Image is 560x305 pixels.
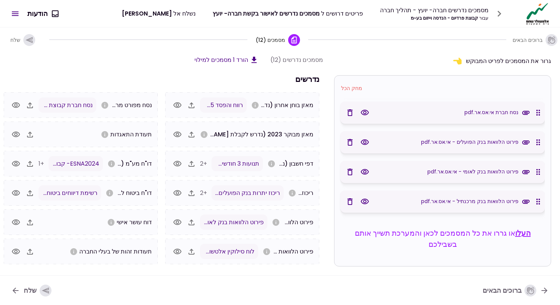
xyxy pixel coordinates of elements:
[263,248,271,256] svg: אנא העלו פרוט הלוואות חוץ בנקאיות של החברה
[524,2,551,25] img: Logo
[70,248,78,256] svg: אנא העלו צילום תעודת זהות של כל בעלי מניות החברה (לת.ז. ביומטרית יש להעלות 2 צדדים)
[185,189,280,197] span: ריכוז יתרות בנק הפועלים - קבוצה.pdf
[421,138,519,146] span: פירוט הלוואות בנק הפועלים - אי.אס.אר.pdf
[337,82,366,95] button: מחק הכל
[106,189,114,197] svg: אנא העלו טופס 102 משנת 2023 ועד היום
[288,189,296,197] svg: אנא העלו ריכוז יתרות עדכני בבנקים, בחברות אשראי חוץ בנקאיות ובחברות כרטיסי אשראי
[421,198,519,205] span: פירוט הלוואות בנק מרכנתיל - אי.אס.אר.pdf
[483,285,536,296] div: ברוכים הבאים
[110,130,152,139] span: תעודת התאגדות
[4,28,41,52] button: שלח
[103,159,152,168] span: דו"ח מע"מ (ESNA)
[256,218,313,226] span: פירוט הלוואות בנקאיות
[380,15,489,21] div: קבוצת פרדיום - הנדסה וייזום בע~מ
[477,281,555,300] button: ברוכים הבאים
[178,247,254,256] span: לוח סילוקין אלטשולר שחם.pdf
[107,160,116,168] svg: אנא העלו דו"ח מע"מ (ESNA) משנת 2023 ועד היום
[256,36,285,44] span: מסמכים (12)
[270,55,323,64] div: מסמכים נדרשים (12)
[200,130,208,139] svg: אנא העלו מאזן מבוקר לשנה 2023
[39,159,44,168] span: +1
[21,4,64,23] button: הודעות
[286,189,313,197] span: ריכוז יתרות
[427,168,519,176] span: פירוט הלוואות בנק לאומי - אי.אס.אר.pdf
[256,28,300,52] button: מסמכים (12)
[122,9,172,18] span: [PERSON_NAME]
[334,55,551,66] div: גרור את המסמכים לפריט המבוקש
[5,281,57,300] button: שלח
[380,6,489,15] div: מסמכים נדרשים חברה- יועץ - תהליך חברה
[200,159,207,168] span: +2
[272,218,280,226] svg: אנא העלו פרוט הלוואות מהבנקים
[246,247,313,256] span: פירוט הלוואות חוץ בנקאיות
[122,9,196,18] div: נשלח אל
[38,159,99,168] span: ESNA2024- קבוצה.pdf
[513,36,543,44] span: ברוכים הבאים
[267,160,276,168] svg: אנא העלו דפי חשבון ל3 חודשים האחרונים לכל החשבונות בנק
[101,101,109,109] svg: אנא העלו נסח חברה מפורט כולל שעבודים
[251,101,259,109] svg: במידה ונערכת הנהלת חשבונות כפולה בלבד
[101,130,109,139] svg: אנא העלו תעודת התאגדות של החברה
[200,189,207,197] span: +2
[479,15,489,21] span: עבור
[117,218,152,226] span: דוח עושר אישי
[168,218,264,226] span: פירוט הלוואות בנק לאומי - קבוצה.pdf
[213,9,363,18] div: פריטים דרושים ל
[464,109,519,116] span: נסח חברת אי.אס.אר.pdf
[194,55,259,64] button: הורד 1 מסמכים למילוי
[515,228,531,239] button: העלו
[86,101,152,109] span: נסח מפורט מרשם החברות
[79,247,152,256] span: תעודות זהות של בעלי החברה
[107,218,115,226] svg: אנא הורידו את הטופס מלמעלה. יש למלא ולהחזיר חתום על ידי הבעלים
[340,228,545,250] p: או גררו את כל המסמכים לכאן והמערכת תשייך אותם בשבילכם
[514,28,556,52] button: ברוכים הבאים
[213,9,320,18] span: מסמכים נדרשים לאישור בקשת חברה- יועץ
[10,36,20,44] span: שלח
[24,285,51,296] div: שלח
[164,130,313,139] span: מאזן מבוקר 2023 (נדרש לקבלת [PERSON_NAME] ירוק)
[19,101,93,109] span: נסח חברת קבוצת פרדיום.pdf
